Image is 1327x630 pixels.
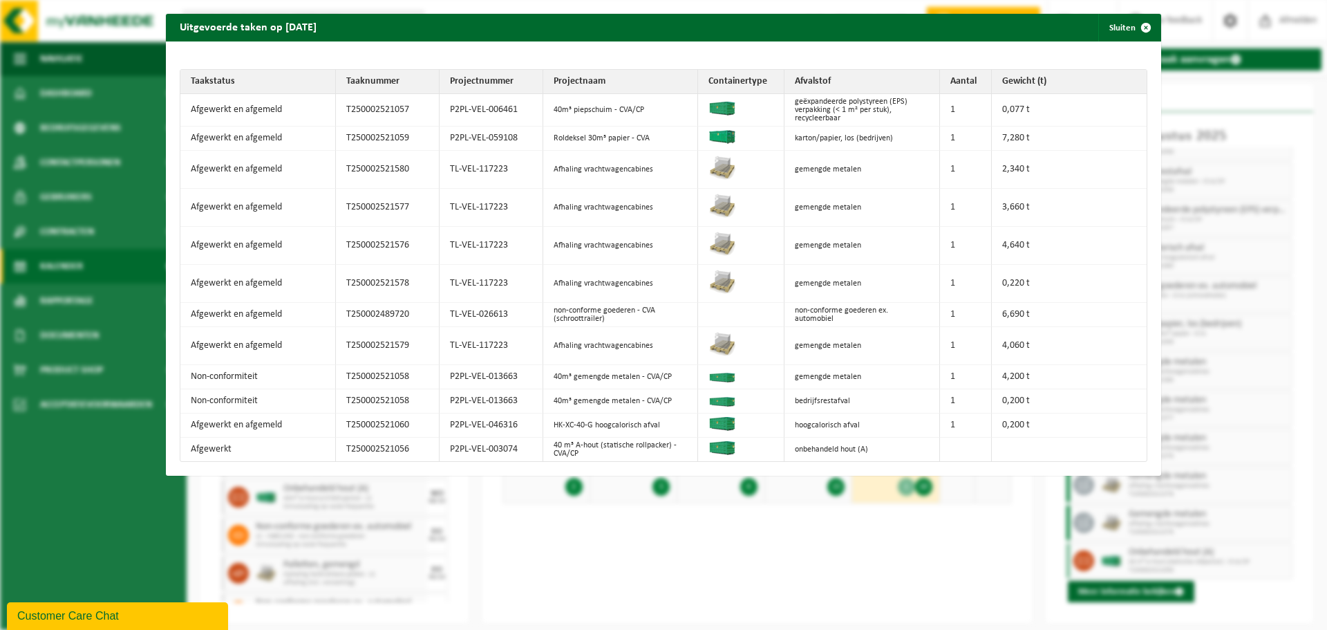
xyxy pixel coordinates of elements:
[180,327,336,365] td: Afgewerkt en afgemeld
[166,14,330,40] h2: Uitgevoerde taken op [DATE]
[992,127,1147,151] td: 7,280 t
[784,227,940,265] td: gemengde metalen
[180,189,336,227] td: Afgewerkt en afgemeld
[940,365,992,389] td: 1
[336,327,440,365] td: T250002521579
[992,327,1147,365] td: 4,060 t
[708,102,736,115] img: HK-XC-40-GN-00
[784,303,940,327] td: non-conforme goederen ex. automobiel
[7,600,231,630] iframe: chat widget
[180,365,336,389] td: Non-conformiteit
[940,389,992,414] td: 1
[708,230,736,258] img: LP-PA-00000-WDN-11
[784,70,940,94] th: Afvalstof
[940,94,992,127] td: 1
[180,70,336,94] th: Taakstatus
[440,151,543,189] td: TL-VEL-117223
[180,303,336,327] td: Afgewerkt en afgemeld
[708,268,736,296] img: LP-PA-00000-WDN-11
[180,265,336,303] td: Afgewerkt en afgemeld
[940,327,992,365] td: 1
[180,414,336,438] td: Afgewerkt en afgemeld
[940,265,992,303] td: 1
[336,365,440,389] td: T250002521058
[180,127,336,151] td: Afgewerkt en afgemeld
[708,369,736,382] img: HK-XC-20-GN-00
[992,414,1147,438] td: 0,200 t
[708,393,736,407] img: HK-XC-20-GN-00
[336,265,440,303] td: T250002521578
[992,303,1147,327] td: 6,690 t
[440,303,543,327] td: TL-VEL-026613
[336,189,440,227] td: T250002521577
[543,303,699,327] td: non-conforme goederen - CVA (schroottrailer)
[180,94,336,127] td: Afgewerkt en afgemeld
[708,331,736,358] img: LP-PA-00000-WDN-11
[336,303,440,327] td: T250002489720
[440,70,543,94] th: Projectnummer
[543,70,699,94] th: Projectnaam
[784,189,940,227] td: gemengde metalen
[784,414,940,438] td: hoogcalorisch afval
[543,327,699,365] td: Afhaling vrachtwagencabines
[784,127,940,151] td: karton/papier, los (bedrijven)
[543,389,699,414] td: 40m³ gemengde metalen - CVA/CP
[440,438,543,461] td: P2PL-VEL-003074
[992,227,1147,265] td: 4,640 t
[543,365,699,389] td: 40m³ gemengde metalen - CVA/CP
[784,389,940,414] td: bedrijfsrestafval
[992,389,1147,414] td: 0,200 t
[440,389,543,414] td: P2PL-VEL-013663
[336,227,440,265] td: T250002521576
[784,327,940,365] td: gemengde metalen
[336,389,440,414] td: T250002521058
[180,438,336,461] td: Afgewerkt
[992,70,1147,94] th: Gewicht (t)
[708,130,736,144] img: HK-XR-30-GN-00
[543,151,699,189] td: Afhaling vrachtwagencabines
[784,94,940,127] td: geëxpandeerde polystyreen (EPS) verpakking (< 1 m² per stuk), recycleerbaar
[336,94,440,127] td: T250002521057
[992,265,1147,303] td: 0,220 t
[440,227,543,265] td: TL-VEL-117223
[543,265,699,303] td: Afhaling vrachtwagencabines
[784,365,940,389] td: gemengde metalen
[784,151,940,189] td: gemengde metalen
[708,192,736,220] img: LP-PA-00000-WDN-11
[440,94,543,127] td: P2PL-VEL-006461
[698,70,784,94] th: Containertype
[940,127,992,151] td: 1
[940,303,992,327] td: 1
[440,327,543,365] td: TL-VEL-117223
[543,414,699,438] td: HK-XC-40-G hoogcalorisch afval
[992,151,1147,189] td: 2,340 t
[543,127,699,151] td: Roldeksel 30m³ papier - CVA
[992,365,1147,389] td: 4,200 t
[336,151,440,189] td: T250002521580
[440,414,543,438] td: P2PL-VEL-046316
[992,189,1147,227] td: 3,660 t
[180,389,336,414] td: Non-conformiteit
[440,127,543,151] td: P2PL-VEL-059108
[180,227,336,265] td: Afgewerkt en afgemeld
[336,438,440,461] td: T250002521056
[784,265,940,303] td: gemengde metalen
[336,414,440,438] td: T250002521060
[940,151,992,189] td: 1
[708,154,736,182] img: LP-PA-00000-WDN-11
[1098,14,1160,41] button: Sluiten
[708,417,736,431] img: HK-XC-40-GN-00
[440,265,543,303] td: TL-VEL-117223
[336,127,440,151] td: T250002521059
[784,438,940,461] td: onbehandeld hout (A)
[940,227,992,265] td: 1
[543,189,699,227] td: Afhaling vrachtwagencabines
[440,365,543,389] td: P2PL-VEL-013663
[440,189,543,227] td: TL-VEL-117223
[940,189,992,227] td: 1
[940,414,992,438] td: 1
[708,441,736,455] img: HK-XC-40-GN-00
[992,94,1147,127] td: 0,077 t
[180,151,336,189] td: Afgewerkt en afgemeld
